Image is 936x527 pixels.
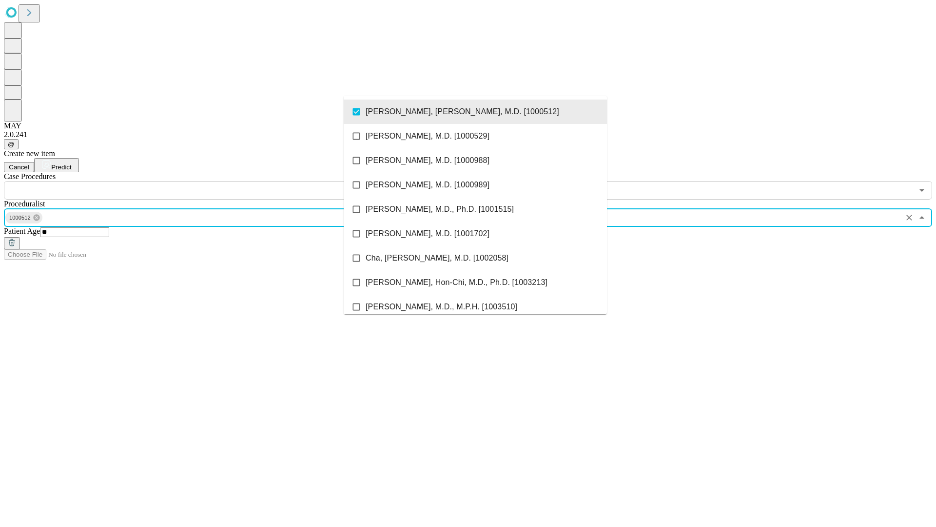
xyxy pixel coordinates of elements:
[8,141,15,148] span: @
[4,172,56,181] span: Scheduled Procedure
[366,277,547,288] span: [PERSON_NAME], Hon-Chi, M.D., Ph.D. [1003213]
[366,179,489,191] span: [PERSON_NAME], M.D. [1000989]
[366,228,489,240] span: [PERSON_NAME], M.D. [1001702]
[366,155,489,166] span: [PERSON_NAME], M.D. [1000988]
[4,200,45,208] span: Proceduralist
[4,139,19,149] button: @
[366,252,508,264] span: Cha, [PERSON_NAME], M.D. [1002058]
[34,158,79,172] button: Predict
[4,122,932,130] div: MAY
[4,227,40,235] span: Patient Age
[5,212,42,223] div: 1000512
[902,211,916,224] button: Clear
[4,149,55,158] span: Create new item
[4,162,34,172] button: Cancel
[915,211,929,224] button: Close
[4,130,932,139] div: 2.0.241
[9,163,29,171] span: Cancel
[366,301,517,313] span: [PERSON_NAME], M.D., M.P.H. [1003510]
[366,203,514,215] span: [PERSON_NAME], M.D., Ph.D. [1001515]
[51,163,71,171] span: Predict
[366,106,559,118] span: [PERSON_NAME], [PERSON_NAME], M.D. [1000512]
[366,130,489,142] span: [PERSON_NAME], M.D. [1000529]
[5,212,35,223] span: 1000512
[915,183,929,197] button: Open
